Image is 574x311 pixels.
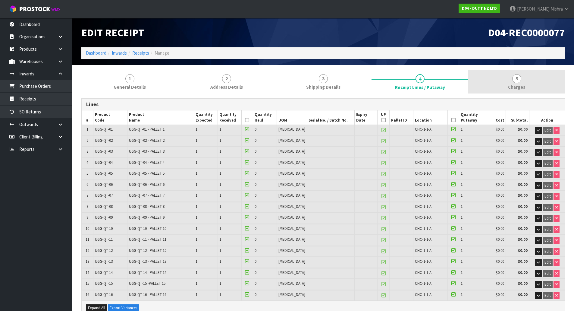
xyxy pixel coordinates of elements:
span: [MEDICAL_DATA] [278,182,305,187]
span: UGG-QT-02 - PALLET 2 [129,138,165,143]
button: Edit [543,127,553,134]
span: CHC-1-1-A [415,193,431,198]
th: Quantity Putaway [459,110,483,125]
span: 5 [512,74,521,83]
span: 1 [196,226,197,231]
span: Edit [544,282,551,287]
span: [MEDICAL_DATA] [278,160,305,165]
span: Edit [544,172,551,177]
span: 0 [255,248,256,253]
h3: Lines [86,102,560,107]
span: 0 [255,281,256,286]
span: 2 [222,74,231,83]
span: 1 [461,127,463,132]
span: CHC-1-1-A [415,226,431,231]
span: 1 [219,171,221,176]
span: 0 [255,215,256,220]
span: 1 [461,149,463,154]
span: [MEDICAL_DATA] [278,292,305,297]
span: UGG-QT-14 [95,270,113,275]
span: CHC-1-1-A [415,182,431,187]
span: 4 [86,160,88,165]
span: 1 [461,281,463,286]
button: Edit [543,292,553,299]
span: 1 [219,160,221,165]
span: $0.00 [496,149,504,154]
th: Serial No. / Batch No. [307,110,354,125]
span: UGG-QT-05 [95,171,113,176]
strong: $0.00 [518,292,528,297]
button: Edit [543,259,553,266]
span: UGG-QT-01 - PALLET 1 [129,127,165,132]
span: 1 [219,259,221,264]
span: 0 [255,182,256,187]
span: 12 [86,248,89,253]
span: 1 [196,171,197,176]
span: 14 [86,270,89,275]
strong: $0.00 [518,127,528,132]
span: CHC-1-1-A [415,259,431,264]
span: 1 [196,292,197,297]
span: 10 [86,226,89,231]
a: Receipts [132,50,149,56]
span: Expand All [88,305,105,310]
span: 1 [219,215,221,220]
th: Location [413,110,447,125]
a: Dashboard [86,50,106,56]
th: Quantity Received [218,110,241,125]
span: 1 [196,204,197,209]
span: 1 [196,138,197,143]
span: 0 [255,138,256,143]
span: [MEDICAL_DATA] [278,259,305,264]
span: UGG-QT-13 [95,259,113,264]
span: UGG-QT-03 - PALLET 3 [129,149,165,154]
span: 1 [86,127,88,132]
span: $0.00 [496,270,504,275]
span: Charges [508,84,525,90]
span: $0.00 [496,204,504,209]
span: [MEDICAL_DATA] [278,215,305,220]
span: [MEDICAL_DATA] [278,281,305,286]
th: Quantity Held [253,110,277,125]
span: [MEDICAL_DATA] [278,127,305,132]
span: [MEDICAL_DATA] [278,248,305,253]
th: # [82,110,93,125]
strong: $0.00 [518,138,528,143]
span: Edit [544,260,551,265]
span: UGG-QT-15 [95,281,113,286]
span: 5 [86,171,88,176]
strong: $0.00 [518,171,528,176]
span: Edit [544,183,551,188]
span: [MEDICAL_DATA] [278,204,305,209]
span: Edit [544,238,551,243]
span: $0.00 [496,281,504,286]
span: 1 [196,149,197,154]
button: Edit [543,204,553,211]
span: $0.00 [496,237,504,242]
span: 1 [461,204,463,209]
span: UGG-QT-14 - PALLET 14 [129,270,166,275]
strong: $0.00 [518,160,528,165]
span: $0.00 [496,127,504,132]
span: 1 [219,270,221,275]
span: UGG-QT-04 [95,160,113,165]
button: Edit [543,248,553,255]
span: 0 [255,292,256,297]
span: Edit [544,227,551,232]
span: UGG-QT-06 [95,182,113,187]
span: 1 [219,193,221,198]
span: UGG-QT-05 - PALLET 5 [129,171,165,176]
a: Inwards [112,50,127,56]
span: 1 [219,182,221,187]
span: 3 [86,149,88,154]
span: UGG-QT-09 - PALLET 9 [129,215,165,220]
span: Shipping Details [306,84,340,90]
button: Edit [543,171,553,178]
span: 1 [196,281,197,286]
span: UGG-QT-09 [95,215,113,220]
span: Edit [544,150,551,155]
span: Edit [544,293,551,298]
span: UGG-QT-10 - PALLET 10 [129,226,166,231]
span: 1 [196,193,197,198]
span: 1 [461,292,463,297]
